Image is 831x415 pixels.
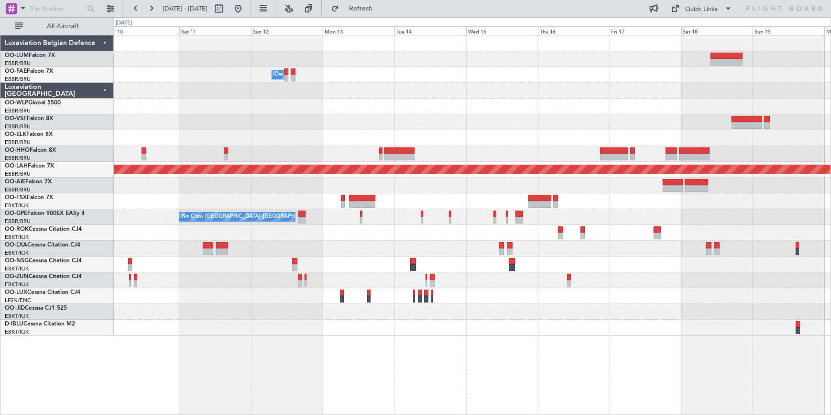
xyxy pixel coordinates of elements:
a: OO-VSFFalcon 8X [5,116,53,122]
a: EBKT/KJK [5,265,29,272]
span: OO-LAH [5,163,28,169]
span: OO-ELK [5,132,26,137]
a: OO-GPEFalcon 900EX EASy II [5,211,84,216]
a: OO-ZUNCessna Citation CJ4 [5,274,82,280]
a: EBBR/BRU [5,107,31,114]
span: OO-GPE [5,211,27,216]
span: All Aircraft [25,23,101,30]
a: OO-LUXCessna Citation CJ4 [5,290,80,295]
a: EBKT/KJK [5,234,29,241]
div: Tue 14 [394,26,466,35]
a: OO-ROKCessna Citation CJ4 [5,226,82,232]
span: OO-FAE [5,68,27,74]
a: EBKT/KJK [5,202,29,209]
div: Mon 13 [323,26,394,35]
div: Sat 11 [179,26,251,35]
div: Sun 19 [753,26,824,35]
span: OO-LXA [5,242,27,248]
a: OO-FAEFalcon 7X [5,68,53,74]
div: Wed 15 [466,26,538,35]
button: Quick Links [667,1,737,16]
span: OO-HHO [5,147,30,153]
a: OO-HHOFalcon 8X [5,147,56,153]
span: [DATE] - [DATE] [163,4,208,13]
span: OO-JID [5,305,25,311]
a: EBKT/KJK [5,281,29,288]
button: Refresh [327,1,384,16]
span: OO-NSG [5,258,29,264]
a: EBBR/BRU [5,60,31,67]
a: LFSN/ENC [5,297,31,304]
a: EBBR/BRU [5,155,31,162]
a: EBBR/BRU [5,76,31,83]
a: OO-LUMFalcon 7X [5,53,55,58]
a: EBBR/BRU [5,123,31,130]
div: Thu 16 [538,26,610,35]
a: OO-NSGCessna Citation CJ4 [5,258,82,264]
a: OO-LXACessna Citation CJ4 [5,242,80,248]
span: OO-ZUN [5,274,29,280]
a: D-IBLUCessna Citation M2 [5,321,75,327]
a: EBBR/BRU [5,218,31,225]
a: OO-AIEFalcon 7X [5,179,52,185]
input: Trip Number [29,1,84,16]
a: EBKT/KJK [5,249,29,257]
span: Refresh [341,5,381,12]
a: EBKT/KJK [5,328,29,336]
a: OO-WLPGlobal 5500 [5,100,61,106]
div: No Crew [GEOGRAPHIC_DATA] ([GEOGRAPHIC_DATA] National) [182,210,342,224]
a: EBBR/BRU [5,139,31,146]
a: EBBR/BRU [5,170,31,178]
div: Quick Links [686,5,718,14]
div: [DATE] [116,19,132,27]
span: OO-LUM [5,53,29,58]
div: Sun 12 [251,26,323,35]
span: OO-FSX [5,195,27,201]
div: Sat 18 [681,26,753,35]
span: OO-AIE [5,179,25,185]
div: Fri 10 [108,26,179,35]
button: All Aircraft [11,19,104,34]
a: EBKT/KJK [5,313,29,320]
a: OO-JIDCessna CJ1 525 [5,305,67,311]
div: Fri 17 [610,26,681,35]
span: OO-ROK [5,226,29,232]
a: OO-FSXFalcon 7X [5,195,53,201]
span: OO-VSF [5,116,27,122]
div: Owner Melsbroek Air Base [274,67,339,82]
span: D-IBLU [5,321,23,327]
a: OO-LAHFalcon 7X [5,163,54,169]
span: OO-WLP [5,100,28,106]
a: EBBR/BRU [5,186,31,193]
span: OO-LUX [5,290,27,295]
a: OO-ELKFalcon 8X [5,132,53,137]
